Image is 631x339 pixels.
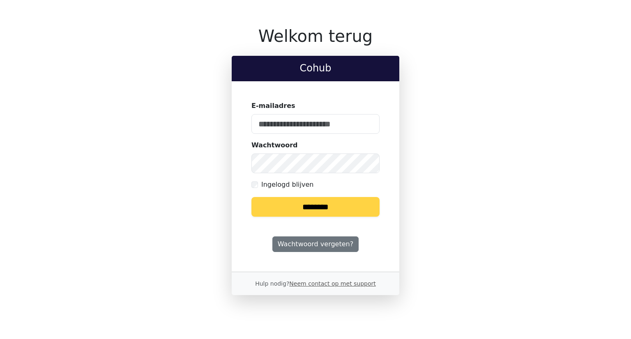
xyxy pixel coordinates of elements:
h2: Cohub [238,62,393,74]
small: Hulp nodig? [255,280,376,287]
label: E-mailadres [251,101,295,111]
h1: Welkom terug [232,26,399,46]
a: Neem contact op met support [289,280,375,287]
label: Ingelogd blijven [261,180,313,190]
label: Wachtwoord [251,140,298,150]
a: Wachtwoord vergeten? [272,236,359,252]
